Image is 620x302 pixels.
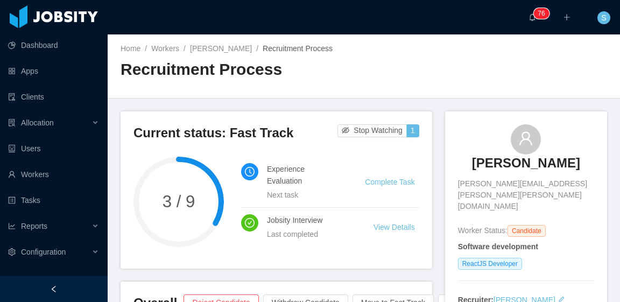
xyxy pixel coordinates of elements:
span: Allocation [21,118,54,127]
strong: Software development [458,242,538,251]
div: Last completed [267,228,348,240]
span: Recruitment Process [263,44,333,53]
i: icon: plus [563,13,570,21]
span: [PERSON_NAME][EMAIL_ADDRESS][PERSON_NAME][PERSON_NAME][DOMAIN_NAME] [458,178,594,212]
i: icon: setting [8,248,16,256]
i: icon: user [518,131,533,146]
a: icon: pie-chartDashboard [8,34,99,56]
i: icon: clock-circle [245,167,255,177]
span: / [145,44,147,53]
span: Candidate [508,225,546,237]
button: 1 [406,124,419,137]
sup: 76 [533,8,549,19]
h3: Current status: Fast Track [133,124,337,142]
p: 6 [541,8,545,19]
a: Complete Task [365,178,414,186]
span: Configuration [21,248,66,256]
div: Next task [267,189,339,201]
a: [PERSON_NAME] [190,44,252,53]
i: icon: line-chart [8,222,16,230]
p: 7 [538,8,541,19]
a: Home [121,44,140,53]
i: icon: check-circle [245,218,255,228]
i: icon: solution [8,119,16,127]
a: icon: userWorkers [8,164,99,185]
a: icon: profileTasks [8,189,99,211]
button: icon: eye-invisibleStop Watching [337,124,407,137]
span: S [601,11,606,24]
i: icon: bell [529,13,536,21]
a: icon: robotUsers [8,138,99,159]
h3: [PERSON_NAME] [472,154,580,172]
a: Workers [151,44,179,53]
h4: Jobsity Interview [267,214,348,226]
h4: Experience Evaluation [267,163,339,187]
a: icon: appstoreApps [8,60,99,82]
span: / [184,44,186,53]
a: View Details [374,223,415,231]
span: / [256,44,258,53]
span: ReactJS Developer [458,258,522,270]
a: icon: auditClients [8,86,99,108]
span: Worker Status: [458,226,508,235]
span: Reports [21,222,47,230]
a: [PERSON_NAME] [472,154,580,178]
h2: Recruitment Process [121,59,364,81]
span: 3 / 9 [133,193,224,210]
